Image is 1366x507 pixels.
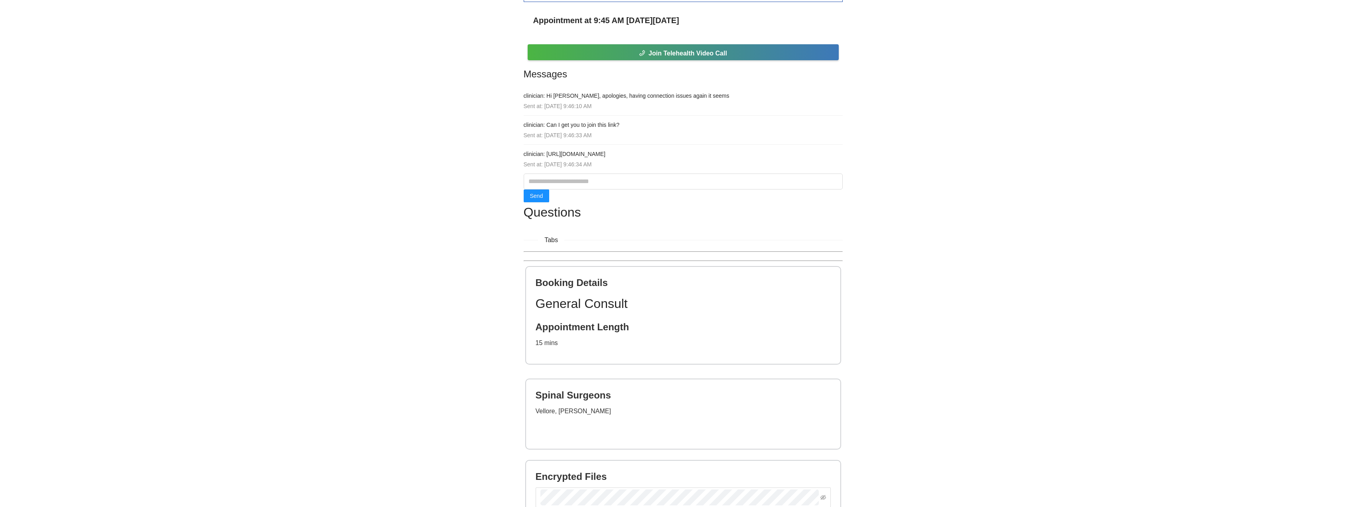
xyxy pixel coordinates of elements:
h2: Messages [524,67,843,82]
span: eye-invisible [820,495,826,500]
span: Tabs [538,235,564,245]
div: Sent at: [DATE] 9:46:34 AM [524,160,843,169]
span: Send [530,191,543,200]
h2: Encrypted Files [536,470,831,483]
h1: Questions [524,202,843,222]
h1: General Consult [536,294,831,314]
p: Vellore, [PERSON_NAME] [536,406,831,416]
h4: clinician: Can I get you to join this link? [524,120,843,129]
h4: clinician: Hi [PERSON_NAME], apologies, having connection issues again it seems [524,91,843,100]
span: Join Telehealth Video Call [649,48,727,58]
div: Sent at: [DATE] 9:46:33 AM [524,131,843,140]
span: phone [639,50,645,57]
h4: clinician: [URL][DOMAIN_NAME] [524,150,843,158]
span: Appointment at 9:45 AM on Tue 26 Aug [533,14,679,27]
button: Send [524,189,550,202]
p: 15 mins [536,338,831,348]
h2: Booking Details [536,276,831,289]
button: phoneJoin Telehealth Video Call [528,44,839,60]
h2: Spinal Surgeons [536,389,831,401]
div: Sent at: [DATE] 9:46:10 AM [524,102,843,110]
h2: Appointment Length [536,321,831,333]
